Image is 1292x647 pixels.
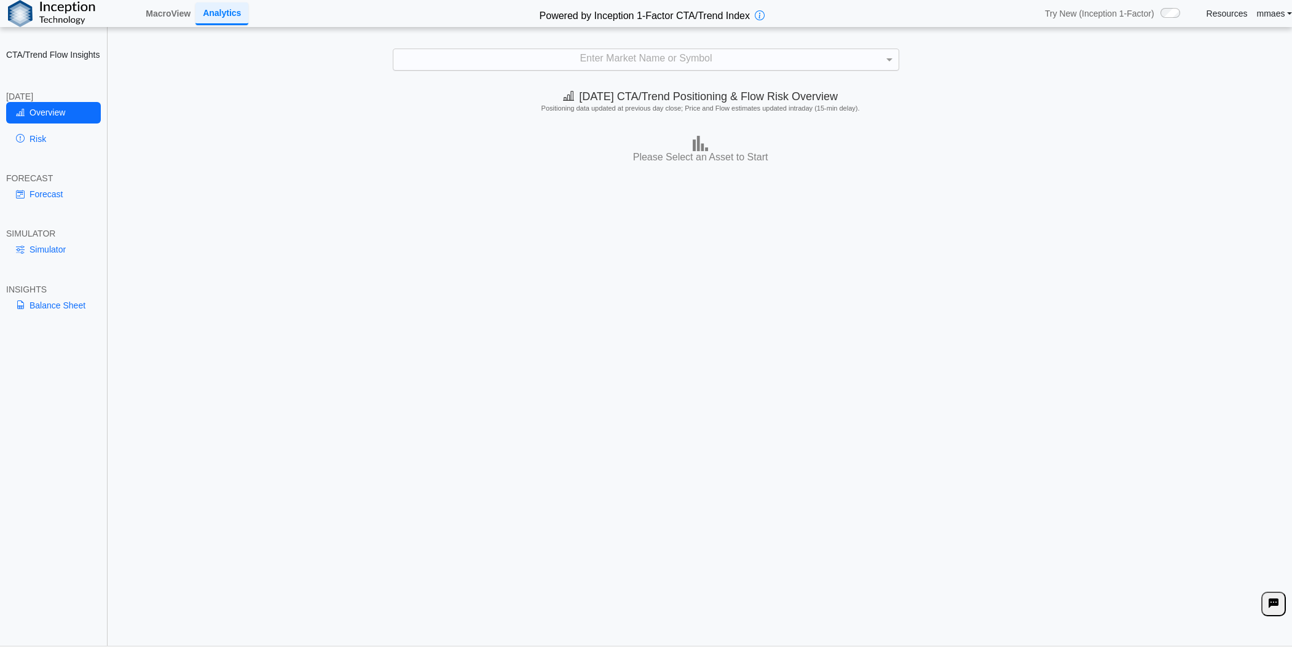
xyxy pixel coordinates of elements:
[6,173,101,184] div: FORECAST
[112,151,1289,164] h3: Please Select an Asset to Start
[6,91,101,102] div: [DATE]
[6,184,101,205] a: Forecast
[6,49,101,60] h2: CTA/Trend Flow Insights
[6,239,101,260] a: Simulator
[1045,8,1154,19] span: Try New (Inception 1-Factor)
[1207,8,1248,19] a: Resources
[6,102,101,123] a: Overview
[1257,8,1292,19] a: mmaes
[195,2,248,25] a: Analytics
[535,5,755,23] h2: Powered by Inception 1-Factor CTA/Trend Index
[115,104,1286,112] h5: Positioning data updated at previous day close; Price and Flow estimates updated intraday (15-min...
[6,284,101,295] div: INSIGHTS
[141,3,195,24] a: MacroView
[693,136,708,151] img: bar-chart.png
[6,295,101,316] a: Balance Sheet
[393,49,899,70] div: Enter Market Name or Symbol
[6,228,101,239] div: SIMULATOR
[6,128,101,149] a: Risk
[563,90,838,103] span: [DATE] CTA/Trend Positioning & Flow Risk Overview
